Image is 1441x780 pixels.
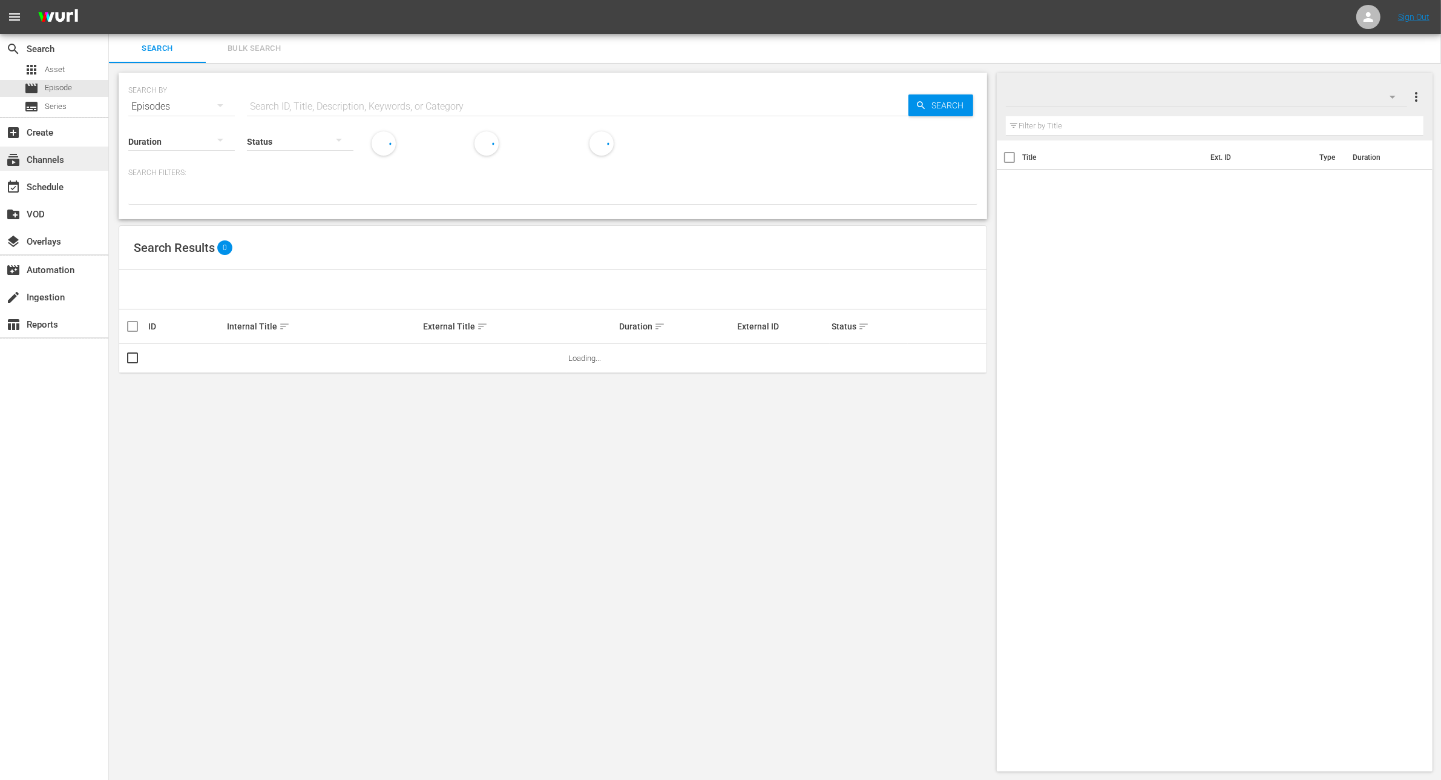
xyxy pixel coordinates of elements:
[45,101,67,113] span: Series
[619,319,734,334] div: Duration
[45,82,72,94] span: Episode
[134,240,215,255] span: Search Results
[213,42,295,56] span: Bulk Search
[6,42,21,56] span: Search
[1409,90,1423,104] span: more_vert
[6,180,21,194] span: Schedule
[217,240,232,255] span: 0
[1398,12,1430,22] a: Sign Out
[6,207,21,222] span: VOD
[128,90,235,124] div: Episodes
[908,94,973,116] button: Search
[6,290,21,305] span: Ingestion
[654,321,665,332] span: sort
[568,354,601,363] span: Loading...
[737,322,828,331] div: External ID
[24,99,39,114] span: Series
[45,64,65,76] span: Asset
[6,317,21,332] span: Reports
[477,321,488,332] span: sort
[1409,82,1423,111] button: more_vert
[128,168,977,178] p: Search Filters:
[148,322,223,331] div: ID
[858,321,869,332] span: sort
[1312,140,1345,174] th: Type
[1345,140,1418,174] th: Duration
[6,153,21,167] span: Channels
[6,125,21,140] span: Create
[227,319,419,334] div: Internal Title
[116,42,199,56] span: Search
[1022,140,1203,174] th: Title
[7,10,22,24] span: menu
[1204,140,1313,174] th: Ext. ID
[6,234,21,249] span: Overlays
[6,263,21,277] span: Automation
[423,319,615,334] div: External Title
[832,319,907,334] div: Status
[927,94,973,116] span: Search
[24,62,39,77] span: Asset
[24,81,39,96] span: Episode
[279,321,290,332] span: sort
[29,3,87,31] img: ans4CAIJ8jUAAAAAAAAAAAAAAAAAAAAAAAAgQb4GAAAAAAAAAAAAAAAAAAAAAAAAJMjXAAAAAAAAAAAAAAAAAAAAAAAAgAT5G...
